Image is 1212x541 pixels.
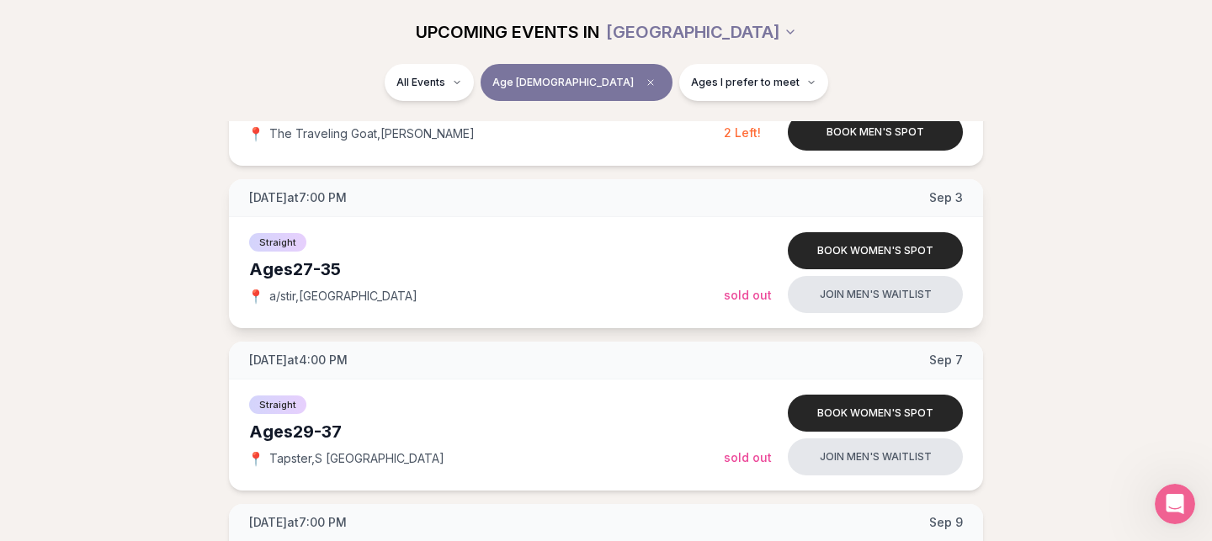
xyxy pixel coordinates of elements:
[249,127,263,141] span: 📍
[269,125,475,142] span: The Traveling Goat , [PERSON_NAME]
[416,20,599,44] span: UPCOMING EVENTS IN
[249,420,724,443] div: Ages 29-37
[788,438,963,475] button: Join men's waitlist
[249,189,347,206] span: [DATE] at 7:00 PM
[481,64,672,101] button: Age [DEMOGRAPHIC_DATA]Clear age
[788,232,963,269] button: Book women's spot
[679,64,828,101] button: Ages I prefer to meet
[492,76,634,89] span: Age [DEMOGRAPHIC_DATA]
[249,289,263,303] span: 📍
[606,13,797,50] button: [GEOGRAPHIC_DATA]
[249,352,348,369] span: [DATE] at 4:00 PM
[929,352,963,369] span: Sep 7
[1155,484,1195,524] iframe: Intercom live chat
[249,395,306,414] span: Straight
[249,233,306,252] span: Straight
[929,514,963,531] span: Sep 9
[788,276,963,313] button: Join men's waitlist
[691,76,800,89] span: Ages I prefer to meet
[249,257,724,281] div: Ages 27-35
[385,64,474,101] button: All Events
[724,450,772,464] span: Sold Out
[269,450,444,467] span: Tapster , S [GEOGRAPHIC_DATA]
[724,288,772,302] span: Sold Out
[396,76,445,89] span: All Events
[788,114,963,151] button: Book men's spot
[269,288,417,305] span: a/stir , [GEOGRAPHIC_DATA]
[929,189,963,206] span: Sep 3
[249,514,347,531] span: [DATE] at 7:00 PM
[249,452,263,465] span: 📍
[641,72,661,93] span: Clear age
[788,395,963,432] button: Book women's spot
[724,125,761,140] span: 2 Left!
